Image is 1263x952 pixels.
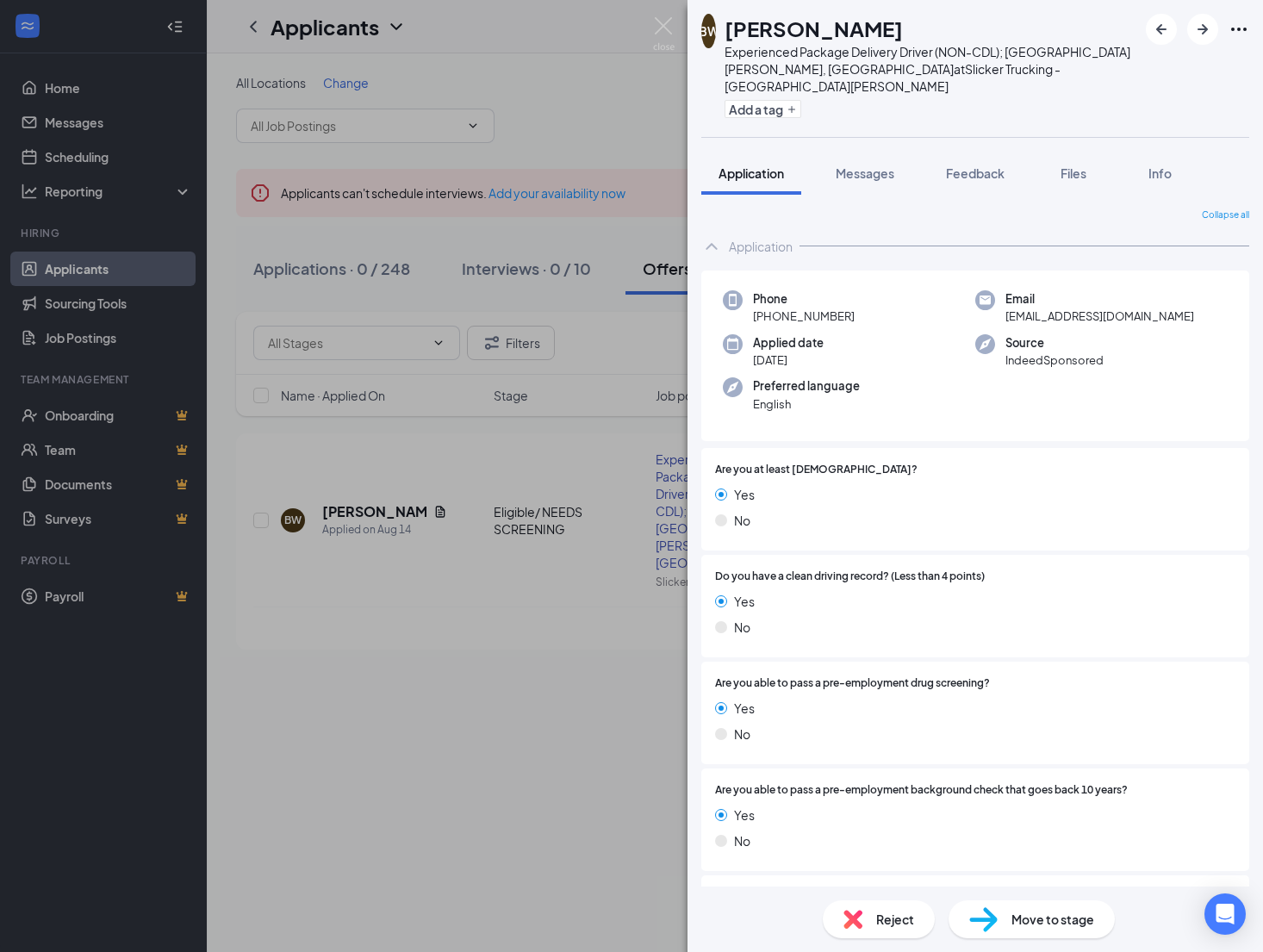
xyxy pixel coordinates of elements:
span: Yes [734,592,755,611]
span: Yes [734,806,755,824]
div: BW [699,22,719,40]
span: Source [1005,334,1104,352]
button: ArrowLeftNew [1146,14,1177,45]
span: Messages [836,165,894,181]
div: Experienced Package Delivery Driver (NON-CDL); [GEOGRAPHIC_DATA][PERSON_NAME], [GEOGRAPHIC_DATA] ... [725,43,1137,95]
span: Collapse all [1202,208,1249,222]
span: No [734,511,750,530]
span: Yes [734,699,755,718]
svg: Ellipses [1229,19,1249,40]
span: Files [1061,165,1086,181]
span: [EMAIL_ADDRESS][DOMAIN_NAME] [1005,308,1194,325]
svg: ChevronUp [701,236,722,257]
svg: Plus [787,104,797,115]
svg: ArrowRight [1192,19,1213,40]
svg: ArrowLeftNew [1151,19,1172,40]
div: Open Intercom Messenger [1204,893,1246,935]
span: Feedback [946,165,1005,181]
span: IndeedSponsored [1005,352,1104,369]
span: Applied date [753,334,824,352]
span: Yes [734,485,755,504]
button: PlusAdd a tag [725,100,801,118]
span: Move to stage [1011,910,1094,929]
h1: [PERSON_NAME] [725,14,903,43]
span: No [734,831,750,850]
button: ArrowRight [1187,14,1218,45]
div: Application [729,238,793,255]
span: Do you have a clean driving record? (Less than 4 points) [715,569,985,585]
span: Reject [876,910,914,929]
span: Email [1005,290,1194,308]
span: Info [1148,165,1172,181]
span: [DATE] [753,352,824,369]
span: Application [719,165,784,181]
span: [PHONE_NUMBER] [753,308,855,325]
span: Phone [753,290,855,308]
span: English [753,395,860,413]
span: Preferred language [753,377,860,395]
span: No [734,725,750,744]
span: Are you at least [DEMOGRAPHIC_DATA]? [715,462,918,478]
span: No [734,618,750,637]
span: Are you able to pass a pre-employment background check that goes back 10 years? [715,782,1128,799]
span: Are you able to pass a pre-employment drug screening? [715,675,990,692]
